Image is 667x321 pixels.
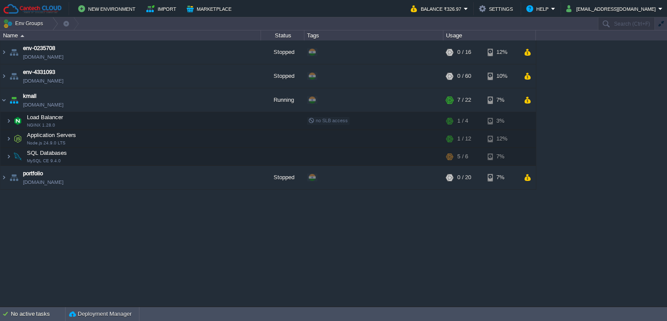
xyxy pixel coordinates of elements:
img: AMDAwAAAACH5BAEAAAAALAAAAAABAAEAAAICRAEAOw== [6,148,11,165]
div: 7 / 22 [457,88,471,112]
div: 1 / 12 [457,130,471,147]
a: [DOMAIN_NAME] [23,100,63,109]
img: AMDAwAAAACH5BAEAAAAALAAAAAABAAEAAAICRAEAOw== [12,148,24,165]
a: [DOMAIN_NAME] [23,178,63,187]
img: AMDAwAAAACH5BAEAAAAALAAAAAABAAEAAAICRAEAOw== [0,88,7,112]
span: Application Servers [26,131,77,139]
button: Settings [479,3,515,14]
div: 12% [488,130,516,147]
div: 0 / 60 [457,64,471,88]
div: 7% [488,166,516,189]
div: 12% [488,40,516,64]
img: AMDAwAAAACH5BAEAAAAALAAAAAABAAEAAAICRAEAOw== [8,64,20,88]
a: SQL DatabasesMySQL CE 9.4.0 [26,150,68,156]
button: Deployment Manager [69,310,132,318]
div: Usage [444,30,535,40]
button: [EMAIL_ADDRESS][DOMAIN_NAME] [566,3,658,14]
button: Env Groups [3,17,46,30]
button: Help [526,3,551,14]
div: Name [1,30,261,40]
div: 1 / 4 [457,112,468,130]
a: [DOMAIN_NAME] [23,77,63,85]
a: env-4331093 [23,68,55,77]
div: 3% [488,112,516,130]
img: Cantech Cloud [3,3,62,14]
a: Load BalancerNGINX 1.28.0 [26,114,64,120]
div: Tags [305,30,443,40]
button: Import [146,3,179,14]
img: AMDAwAAAACH5BAEAAAAALAAAAAABAAEAAAICRAEAOw== [0,64,7,88]
img: AMDAwAAAACH5BAEAAAAALAAAAAABAAEAAAICRAEAOw== [8,40,20,64]
div: Status [261,30,304,40]
img: AMDAwAAAACH5BAEAAAAALAAAAAABAAEAAAICRAEAOw== [12,130,24,147]
a: kmall [23,92,36,100]
span: NGINX 1.28.0 [27,123,55,128]
button: New Environment [78,3,138,14]
span: Node.js 24.9.0 LTS [27,140,66,146]
a: env-0235708 [23,44,55,53]
a: [DOMAIN_NAME] [23,53,63,61]
div: 7% [488,88,516,112]
div: 7% [488,148,516,165]
button: Balance ₹326.97 [411,3,464,14]
img: AMDAwAAAACH5BAEAAAAALAAAAAABAAEAAAICRAEAOw== [8,166,20,189]
span: MySQL CE 9.4.0 [27,158,61,164]
span: Load Balancer [26,114,64,121]
div: 10% [488,64,516,88]
a: Application ServersNode.js 24.9.0 LTS [26,132,77,138]
span: SQL Databases [26,149,68,157]
span: no SLB access [308,118,348,123]
img: AMDAwAAAACH5BAEAAAAALAAAAAABAAEAAAICRAEAOw== [6,112,11,130]
img: AMDAwAAAACH5BAEAAAAALAAAAAABAAEAAAICRAEAOw== [20,35,24,37]
img: AMDAwAAAACH5BAEAAAAALAAAAAABAAEAAAICRAEAOw== [8,88,20,112]
div: Stopped [261,166,304,189]
img: AMDAwAAAACH5BAEAAAAALAAAAAABAAEAAAICRAEAOw== [6,130,11,147]
div: 0 / 16 [457,40,471,64]
div: 0 / 20 [457,166,471,189]
button: Marketplace [187,3,234,14]
a: portfolio [23,169,43,178]
div: 5 / 6 [457,148,468,165]
div: Running [261,88,304,112]
img: AMDAwAAAACH5BAEAAAAALAAAAAABAAEAAAICRAEAOw== [0,166,7,189]
img: AMDAwAAAACH5BAEAAAAALAAAAAABAAEAAAICRAEAOw== [0,40,7,64]
div: Stopped [261,64,304,88]
div: No active tasks [11,307,65,321]
img: AMDAwAAAACH5BAEAAAAALAAAAAABAAEAAAICRAEAOw== [12,112,24,130]
div: Stopped [261,40,304,64]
